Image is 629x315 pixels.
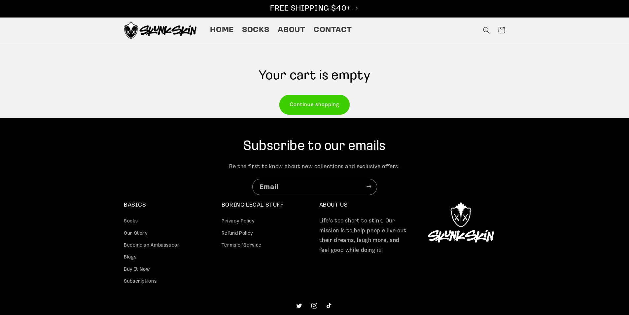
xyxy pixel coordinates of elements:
a: Blogs [124,252,136,263]
p: FREE SHIPPING $40+ [7,4,622,14]
span: Home [210,25,234,35]
h2: Subscribe to our emails [31,138,598,155]
a: Contact [309,21,356,39]
a: Our Story [124,227,148,239]
a: Refund Policy [222,227,253,239]
h2: BASICS [124,202,212,209]
a: Home [206,21,238,39]
h1: Your cart is empty [124,67,505,85]
h2: BORING LEGAL STUFF [222,202,310,209]
span: About [278,25,305,35]
img: Skunk Skin Anti-Odor Socks. [124,21,196,39]
button: Subscribe [361,179,376,195]
a: Continue shopping [279,95,350,114]
span: Contact [314,25,352,35]
a: Become an Ambassador [124,240,180,252]
span: Socks [242,25,269,35]
a: Socks [124,217,138,227]
h2: ABOUT US [319,202,408,209]
a: Terms of Service [222,240,262,252]
a: Subscriptions [124,276,157,288]
a: Socks [238,21,273,39]
p: Be the first to know about new collections and exclusive offers. [193,162,436,172]
img: Skunk Skin Logo [428,202,494,243]
p: Life’s too short to stink. Our mission is to help people live out their dreams, laugh more, and f... [319,216,408,255]
summary: Search [479,22,494,38]
a: Buy It Now [124,264,150,276]
a: Privacy Policy [222,217,255,227]
a: About [273,21,309,39]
